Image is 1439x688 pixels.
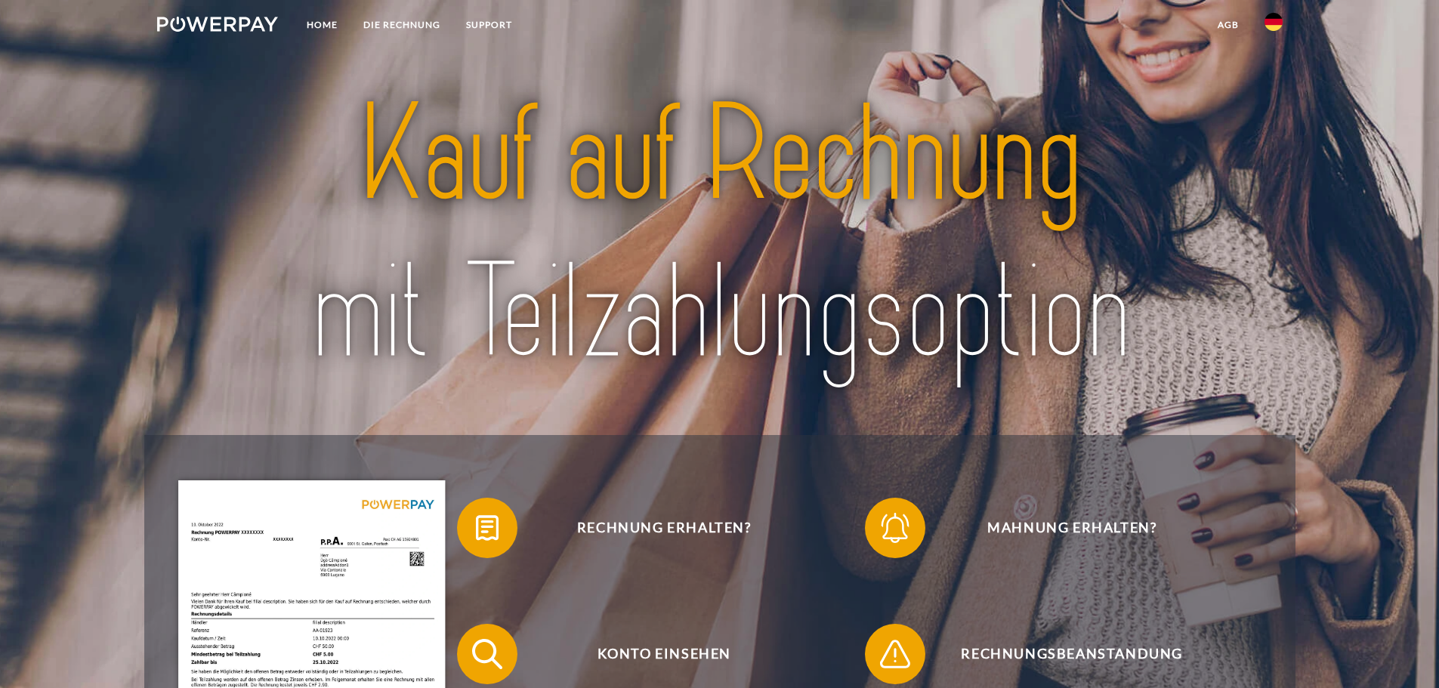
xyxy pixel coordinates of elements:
a: Home [294,11,350,39]
img: qb_search.svg [468,635,506,673]
button: Mahnung erhalten? [865,498,1258,558]
span: Mahnung erhalten? [887,498,1257,558]
button: Rechnungsbeanstandung [865,624,1258,684]
a: DIE RECHNUNG [350,11,453,39]
button: Konto einsehen [457,624,850,684]
img: qb_bell.svg [876,509,914,547]
img: qb_warning.svg [876,635,914,673]
img: title-powerpay_de.svg [212,69,1227,400]
a: agb [1205,11,1252,39]
a: SUPPORT [453,11,525,39]
img: de [1265,13,1283,31]
img: logo-powerpay-white.svg [157,17,279,32]
span: Rechnungsbeanstandung [887,624,1257,684]
span: Konto einsehen [479,624,849,684]
span: Rechnung erhalten? [479,498,849,558]
button: Rechnung erhalten? [457,498,850,558]
img: qb_bill.svg [468,509,506,547]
